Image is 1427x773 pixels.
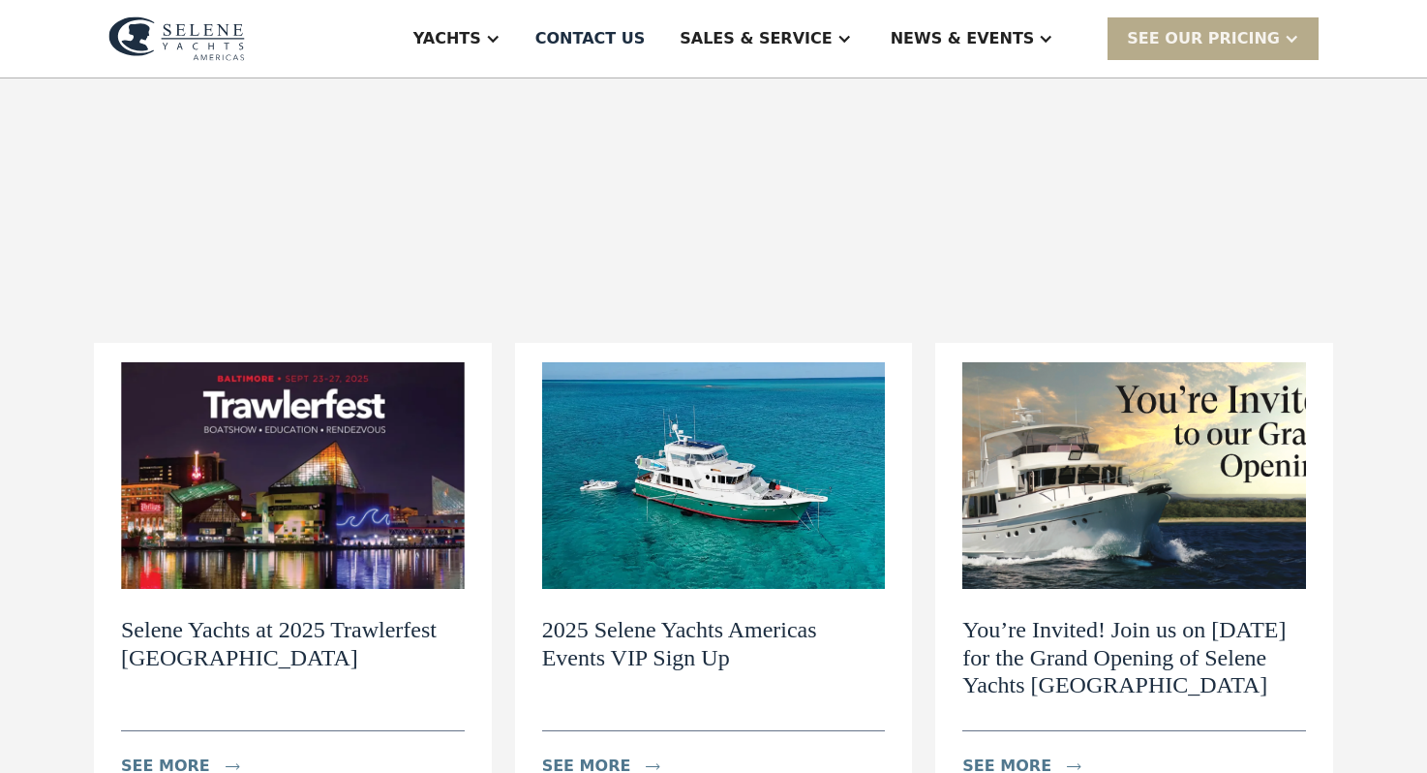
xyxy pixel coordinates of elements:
[535,27,646,50] div: Contact US
[1067,763,1081,770] img: icon
[121,616,465,672] h2: Selene Yachts at 2025 Trawlerfest [GEOGRAPHIC_DATA]
[413,27,481,50] div: Yachts
[1108,17,1319,59] div: SEE Our Pricing
[226,763,240,770] img: icon
[891,27,1035,50] div: News & EVENTS
[962,616,1306,699] h2: You’re Invited! Join us on [DATE] for the Grand Opening of Selene Yachts [GEOGRAPHIC_DATA]
[542,616,886,672] h2: 2025 Selene Yachts Americas Events VIP Sign Up
[646,763,660,770] img: icon
[680,27,832,50] div: Sales & Service
[1127,27,1280,50] div: SEE Our Pricing
[108,16,245,61] img: logo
